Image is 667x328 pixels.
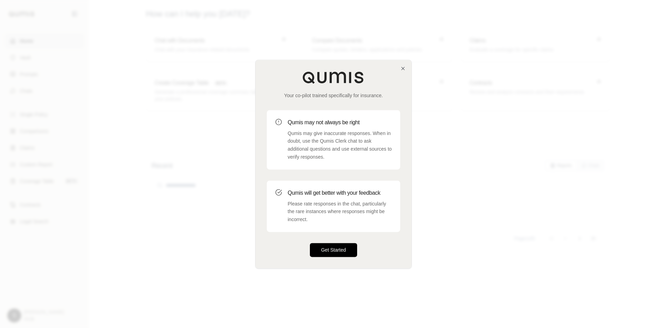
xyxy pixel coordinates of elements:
[310,243,357,257] button: Get Started
[288,200,392,224] p: Please rate responses in the chat, particularly the rare instances where responses might be incor...
[288,129,392,161] p: Qumis may give inaccurate responses. When in doubt, use the Qumis Clerk chat to ask additional qu...
[302,71,365,84] img: Qumis Logo
[288,118,392,127] h3: Qumis may not always be right
[288,189,392,197] h3: Qumis will get better with your feedback
[267,92,400,99] p: Your co-pilot trained specifically for insurance.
